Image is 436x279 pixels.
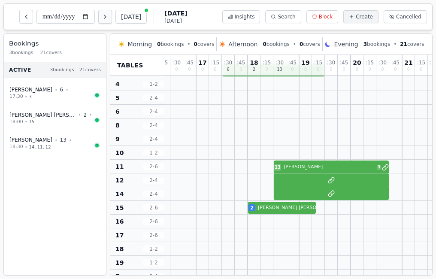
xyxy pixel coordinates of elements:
span: Active [9,67,31,73]
span: 1 - 2 [143,259,164,266]
span: • [55,137,58,143]
span: bookings [263,41,289,48]
span: 0 [304,67,307,72]
span: 13 [277,67,282,72]
span: 3 [363,41,367,47]
span: 0 [420,67,422,72]
span: 4 [115,80,120,88]
span: 2 - 6 [143,232,164,239]
span: : 30 [224,60,232,65]
span: 15 [115,203,124,212]
span: 20 [353,60,361,66]
span: Create [356,13,373,20]
span: 17:30 [9,93,23,100]
span: : 15 [314,60,322,65]
span: 6 [60,86,64,93]
span: 0 [201,67,204,72]
span: [PERSON_NAME] [284,164,375,171]
span: : 45 [391,60,400,65]
span: • [69,137,72,143]
span: : 15 [263,60,271,65]
span: 0 [291,67,294,72]
span: 1 - 2 [143,81,164,88]
span: 2 - 4 [143,122,164,129]
span: 2 - 6 [143,163,164,170]
button: Cancelled [384,10,427,23]
button: Search [265,10,301,23]
span: 0 [300,41,303,47]
span: : 45 [237,60,245,65]
span: covers [194,41,215,48]
span: 10 [115,149,124,157]
button: [PERSON_NAME] •6•17:30•3 [4,82,106,105]
span: • [79,112,81,118]
span: [PERSON_NAME] [PERSON_NAME] [258,204,338,212]
span: 0 [394,67,397,72]
span: 1 - 2 [143,246,164,252]
span: Cancelled [396,13,421,20]
span: 0 [356,67,358,72]
span: 21 covers [79,67,101,74]
span: 12 [115,176,124,185]
span: : 30 [173,60,181,65]
button: Insights [222,10,260,23]
span: 13 [60,136,67,143]
span: covers [400,41,424,48]
span: 0 [342,67,345,72]
span: 0 [194,41,197,47]
span: 14, 11, 12 [29,144,51,150]
span: 2 - 6 [143,204,164,211]
span: • [188,41,191,48]
span: • [25,144,27,150]
span: [PERSON_NAME] [9,136,52,143]
button: Block [306,10,338,23]
span: 21 [404,60,412,66]
span: : 45 [185,60,194,65]
span: 3 [377,165,381,170]
span: 9 [115,135,120,143]
span: 0 [175,67,178,72]
span: • [293,41,296,48]
span: : 45 [340,60,348,65]
span: 0 [381,67,384,72]
span: 11 [115,162,124,171]
span: 2 - 4 [143,177,164,184]
button: Previous day [19,10,33,24]
span: 18:30 [9,143,23,151]
span: 0 [330,67,332,72]
span: Afternoon [228,40,257,49]
span: [DATE] [164,9,187,18]
span: 21 [400,41,407,47]
button: Create [343,10,378,23]
span: 0 [239,67,242,72]
span: bookings [157,41,184,48]
span: 17 [198,60,206,66]
span: [PERSON_NAME] [9,86,52,93]
span: 0 [157,41,160,47]
span: 15 [29,118,35,125]
span: 0 [368,67,371,72]
span: 3 [29,94,32,100]
span: Tables [117,61,143,70]
span: 2 - 4 [143,191,164,197]
button: Next day [98,10,112,24]
span: 5 [115,94,120,102]
span: 0 [265,67,268,72]
span: 0 [188,67,191,72]
span: 14 [115,190,124,198]
span: 2 - 4 [143,94,164,101]
span: • [66,87,68,93]
span: 2 [83,112,87,118]
span: 6 [115,107,120,116]
span: : 15 [366,60,374,65]
span: 2 - 6 [143,218,164,225]
span: 17 [115,231,124,240]
span: • [25,94,27,100]
span: 0 [317,67,319,72]
span: [PERSON_NAME] [PERSON_NAME] [9,112,76,118]
span: 3 bookings [9,49,33,57]
span: 6 [227,67,229,72]
span: [DATE] [164,18,187,24]
span: 16 [115,217,124,226]
span: Evening [334,40,358,49]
